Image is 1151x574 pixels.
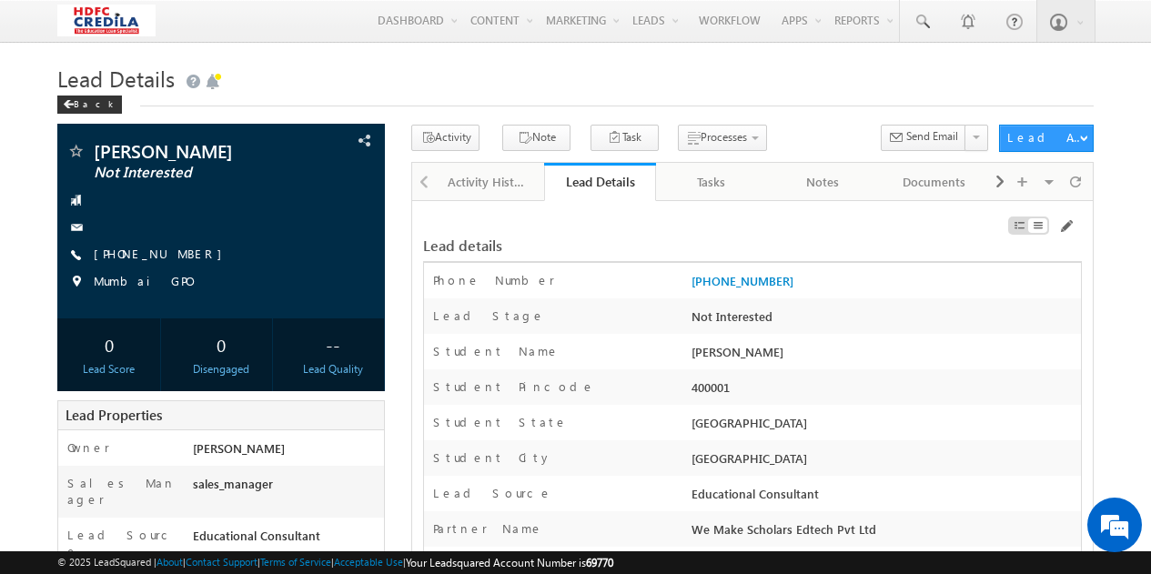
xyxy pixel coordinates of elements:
a: Contact Support [186,556,257,568]
div: 0 [174,327,268,361]
label: Student Pincode [433,378,595,395]
a: Activity History [433,163,545,201]
div: Lead Details [558,173,642,190]
a: [PHONE_NUMBER] [692,273,793,288]
div: Disengaged [174,361,268,378]
img: Custom Logo [57,5,155,36]
div: Not Interested [687,307,1081,333]
span: Mumbai GPO [94,273,190,291]
span: Your Leadsquared Account Number is [406,556,613,569]
span: Lead Details [57,64,175,93]
a: Back [57,95,131,110]
label: Student City [433,449,552,466]
span: Send Email [906,128,958,145]
button: Lead Actions [999,125,1093,152]
div: Activity History [448,171,529,193]
span: Processes [701,130,747,144]
label: Phone Number [433,272,555,288]
a: [PHONE_NUMBER] [94,246,231,261]
div: Back [57,96,122,114]
label: Partner Name [433,520,543,537]
div: 0 [62,327,156,361]
label: Student State [433,414,568,430]
label: Lead Source [433,485,552,501]
span: Lead Properties [66,406,162,424]
div: [GEOGRAPHIC_DATA] [687,414,1081,439]
span: [PERSON_NAME] [94,142,295,160]
div: -- [286,327,379,361]
div: Documents [894,171,974,193]
div: We Make Scholars Edtech Pvt Ltd [687,520,1081,546]
div: Lead Actions [1007,129,1085,146]
button: Send Email [881,125,966,151]
div: Lead details [423,237,856,254]
a: Documents [879,163,991,201]
div: Educational Consultant [188,527,384,552]
div: 400001 [687,378,1081,404]
button: Task [591,125,659,151]
span: [PERSON_NAME] [193,440,285,456]
label: Sales Manager [67,475,177,508]
div: Notes [782,171,863,193]
div: Educational Consultant [687,485,1081,510]
li: Activity History [433,163,545,199]
label: Lead Stage [433,307,545,324]
div: [PERSON_NAME] [687,343,1081,368]
span: © 2025 LeadSquared | | | | | [57,554,613,571]
a: Acceptable Use [334,556,403,568]
button: Activity [411,125,480,151]
div: Lead Score [62,361,156,378]
div: [GEOGRAPHIC_DATA] [687,449,1081,475]
div: Tasks [671,171,752,193]
label: Owner [67,439,110,456]
a: About [156,556,183,568]
span: Not Interested [94,164,295,182]
label: Student Name [433,343,560,359]
a: Tasks [656,163,768,201]
label: Lead Source [67,527,177,559]
button: Note [502,125,570,151]
div: Lead Quality [286,361,379,378]
div: sales_manager [188,475,384,500]
a: Notes [768,163,880,201]
a: Terms of Service [260,556,331,568]
span: 69770 [586,556,613,569]
button: Processes [678,125,767,151]
a: Lead Details [544,163,656,201]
